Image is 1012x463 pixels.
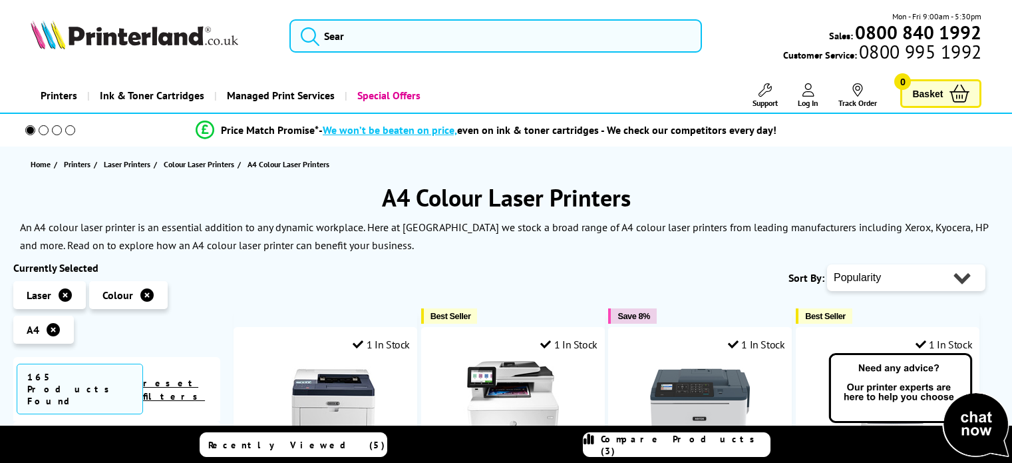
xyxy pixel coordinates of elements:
span: Customer Service: [783,45,981,61]
span: 165 Products Found [17,364,143,414]
span: Colour Laser Printers [164,157,234,171]
a: reset filters [143,377,205,402]
span: Sales: [829,29,853,42]
a: Support [753,83,778,108]
button: Best Seller [796,308,852,324]
span: Recently Viewed (5) [208,439,385,451]
a: Ink & Toner Cartridges [87,79,214,113]
div: Currently Selected [13,261,220,274]
div: 1 In Stock [728,338,785,351]
span: Save 8% [617,311,649,321]
li: modal_Promise [7,119,965,142]
img: Printerland Logo [31,20,238,49]
a: Laser Printers [104,157,154,171]
span: Mon - Fri 9:00am - 5:30pm [892,10,981,23]
span: Laser [27,288,51,302]
a: Special Offers [345,79,430,113]
span: A4 Colour Laser Printers [248,159,329,169]
span: Laser Printers [104,157,150,171]
a: Basket 0 [900,79,981,108]
span: Colour [102,288,133,302]
img: Open Live Chat window [826,351,1012,460]
img: HP Color LaserJet Pro MFP M479fdw [463,361,563,461]
div: 1 In Stock [540,338,597,351]
a: Managed Print Services [214,79,345,113]
span: Support [753,98,778,108]
a: Track Order [838,83,877,108]
span: 0800 995 1992 [857,45,981,58]
input: Sear [289,19,702,53]
a: 0800 840 1992 [853,26,981,39]
b: 0800 840 1992 [855,20,981,45]
h1: A4 Colour Laser Printers [13,182,999,213]
span: Compare Products (3) [601,433,770,457]
a: Printerland Logo [31,20,273,52]
div: - even on ink & toner cartridges - We check our competitors every day! [319,123,776,137]
span: 0 [894,73,911,90]
button: Save 8% [608,308,656,324]
img: Xerox C310 [650,361,750,461]
a: Colour Laser Printers [164,157,238,171]
button: Best Seller [421,308,478,324]
span: A4 [27,323,39,336]
span: Best Seller [430,311,471,321]
img: Xerox Phaser 6510DN [275,361,375,461]
span: Printers [64,157,90,171]
span: Sort By: [788,271,824,284]
span: Best Seller [805,311,846,321]
div: 1 In Stock [353,338,410,351]
a: Printers [31,79,87,113]
div: 1 In Stock [916,338,973,351]
span: Price Match Promise* [221,123,319,137]
span: We won’t be beaten on price, [323,123,457,137]
span: Ink & Toner Cartridges [100,79,204,113]
span: Basket [912,85,943,103]
a: Log In [798,83,818,108]
a: Printers [64,157,94,171]
a: Recently Viewed (5) [200,432,387,457]
a: Home [31,157,54,171]
span: Log In [798,98,818,108]
a: Compare Products (3) [583,432,770,457]
p: An A4 colour laser printer is an essential addition to any dynamic workplace. Here at [GEOGRAPHIC... [20,221,988,252]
